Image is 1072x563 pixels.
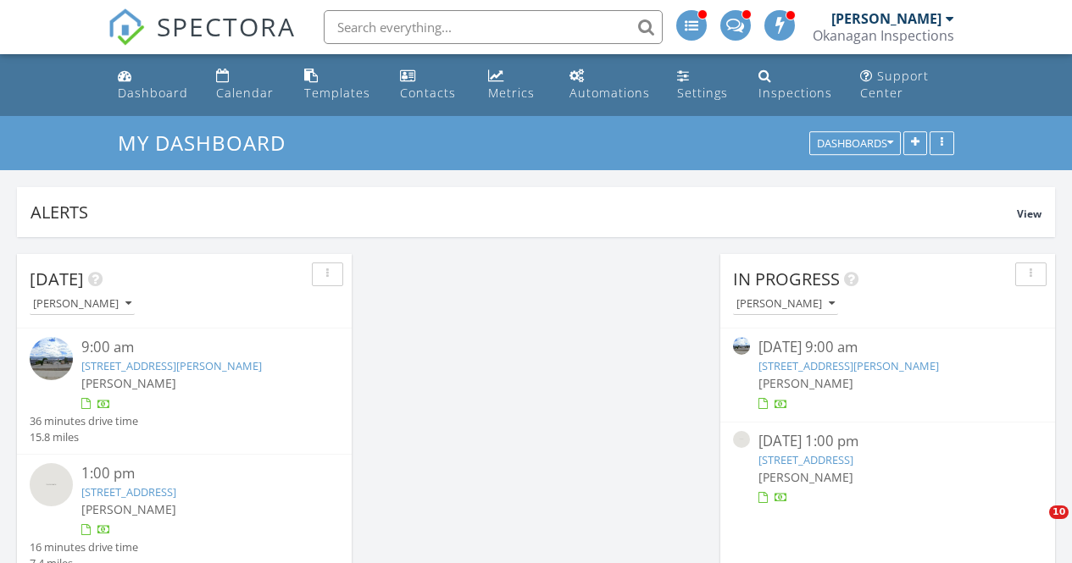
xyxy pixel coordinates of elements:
span: View [1017,207,1041,221]
div: 16 minutes drive time [30,539,138,555]
span: [DATE] [30,268,84,290]
div: Contacts [400,85,456,101]
a: [DATE] 1:00 pm [STREET_ADDRESS] [PERSON_NAME] [733,431,1042,506]
span: [PERSON_NAME] [758,375,853,391]
div: Dashboards [817,138,893,150]
a: Templates [297,61,380,109]
a: [STREET_ADDRESS][PERSON_NAME] [758,358,939,373]
img: streetview [30,463,73,506]
div: 1:00 pm [81,463,314,484]
div: 15.8 miles [30,429,138,445]
div: Settings [677,85,728,101]
a: Settings [670,61,738,109]
div: Calendar [216,85,274,101]
img: The Best Home Inspection Software - Spectora [108,8,145,46]
a: Inspections [752,61,839,109]
span: 10 [1049,505,1069,519]
div: [PERSON_NAME] [33,298,131,310]
div: [PERSON_NAME] [736,298,835,310]
a: Support Center [853,61,962,109]
a: Metrics [481,61,548,109]
div: 9:00 am [81,337,314,358]
button: [PERSON_NAME] [30,293,135,316]
span: [PERSON_NAME] [81,375,176,391]
div: Okanagan Inspections [813,27,954,44]
a: SPECTORA [108,23,296,58]
input: Search everything... [324,10,663,44]
button: Dashboards [809,132,901,156]
a: My Dashboard [118,129,300,157]
a: 9:00 am [STREET_ADDRESS][PERSON_NAME] [PERSON_NAME] 36 minutes drive time 15.8 miles [30,337,339,445]
div: Automations [569,85,650,101]
a: [DATE] 9:00 am [STREET_ADDRESS][PERSON_NAME] [PERSON_NAME] [733,337,1042,412]
span: SPECTORA [157,8,296,44]
a: Calendar [209,61,284,109]
a: [STREET_ADDRESS][PERSON_NAME] [81,358,262,373]
a: Dashboard [111,61,197,109]
span: In Progress [733,268,840,290]
span: [PERSON_NAME] [81,501,176,517]
div: Metrics [488,85,535,101]
div: Support Center [860,68,929,101]
a: [STREET_ADDRESS] [758,452,853,467]
a: Contacts [393,61,468,109]
img: streetview [30,337,73,380]
div: [DATE] 9:00 am [758,337,1016,358]
button: [PERSON_NAME] [733,293,838,316]
a: [STREET_ADDRESS] [81,484,176,500]
a: Automations (Advanced) [563,61,658,109]
div: Dashboard [118,85,188,101]
span: [PERSON_NAME] [758,469,853,485]
div: [PERSON_NAME] [831,10,941,27]
div: Templates [304,85,370,101]
div: [DATE] 1:00 pm [758,431,1016,452]
img: streetview [733,431,750,448]
div: Inspections [758,85,832,101]
iframe: Intercom live chat [1014,505,1055,546]
img: streetview [733,337,750,354]
div: 36 minutes drive time [30,413,138,429]
div: Alerts [31,201,1017,224]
